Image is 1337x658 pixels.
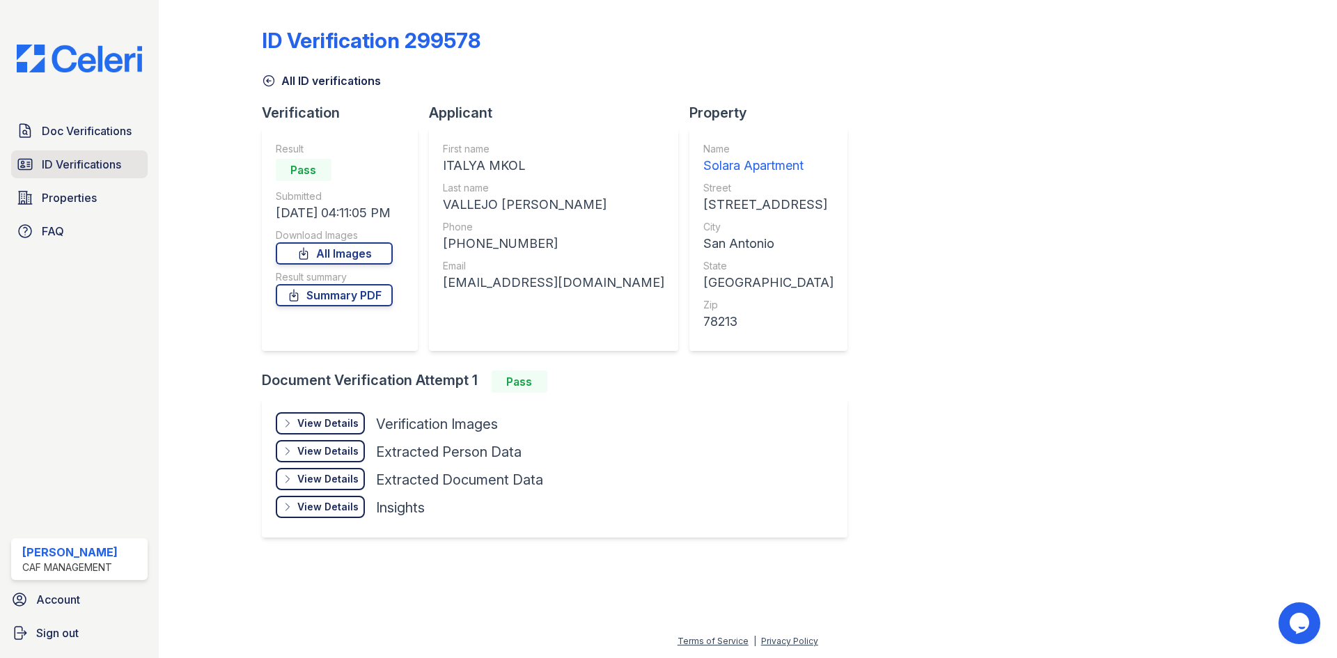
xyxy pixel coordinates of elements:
div: Solara Apartment [703,156,834,175]
img: CE_Logo_Blue-a8612792a0a2168367f1c8372b55b34899dd931a85d93a1a3d3e32e68fde9ad4.png [6,45,153,72]
span: ID Verifications [42,156,121,173]
a: ID Verifications [11,150,148,178]
div: View Details [297,500,359,514]
a: Name Solara Apartment [703,142,834,175]
div: Pass [276,159,331,181]
div: [PERSON_NAME] [22,544,118,561]
div: [DATE] 04:11:05 PM [276,203,393,223]
div: [PHONE_NUMBER] [443,234,664,253]
a: All Images [276,242,393,265]
div: Applicant [429,103,689,123]
div: San Antonio [703,234,834,253]
div: Insights [376,498,425,517]
div: Extracted Document Data [376,470,543,489]
div: VALLEJO [PERSON_NAME] [443,195,664,214]
div: ITALYA MKOL [443,156,664,175]
div: City [703,220,834,234]
span: Doc Verifications [42,123,132,139]
a: All ID verifications [262,72,381,89]
div: Phone [443,220,664,234]
div: Extracted Person Data [376,442,522,462]
span: Account [36,591,80,608]
div: Download Images [276,228,393,242]
a: Account [6,586,153,613]
div: ID Verification 299578 [262,28,480,53]
div: Street [703,181,834,195]
a: FAQ [11,217,148,245]
div: Last name [443,181,664,195]
span: Sign out [36,625,79,641]
div: [EMAIL_ADDRESS][DOMAIN_NAME] [443,273,664,292]
a: Terms of Service [678,636,749,646]
div: Verification Images [376,414,498,434]
div: | [753,636,756,646]
div: Zip [703,298,834,312]
div: Result [276,142,393,156]
div: State [703,259,834,273]
div: Result summary [276,270,393,284]
div: Verification [262,103,429,123]
div: Pass [492,370,547,393]
span: FAQ [42,223,64,240]
div: [GEOGRAPHIC_DATA] [703,273,834,292]
div: Document Verification Attempt 1 [262,370,859,393]
div: View Details [297,416,359,430]
div: Submitted [276,189,393,203]
div: [STREET_ADDRESS] [703,195,834,214]
div: CAF Management [22,561,118,574]
span: Properties [42,189,97,206]
div: View Details [297,472,359,486]
a: Summary PDF [276,284,393,306]
div: Name [703,142,834,156]
a: Doc Verifications [11,117,148,145]
a: Sign out [6,619,153,647]
div: Email [443,259,664,273]
div: Property [689,103,859,123]
a: Privacy Policy [761,636,818,646]
div: View Details [297,444,359,458]
div: 78213 [703,312,834,331]
a: Properties [11,184,148,212]
iframe: chat widget [1279,602,1323,644]
div: First name [443,142,664,156]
